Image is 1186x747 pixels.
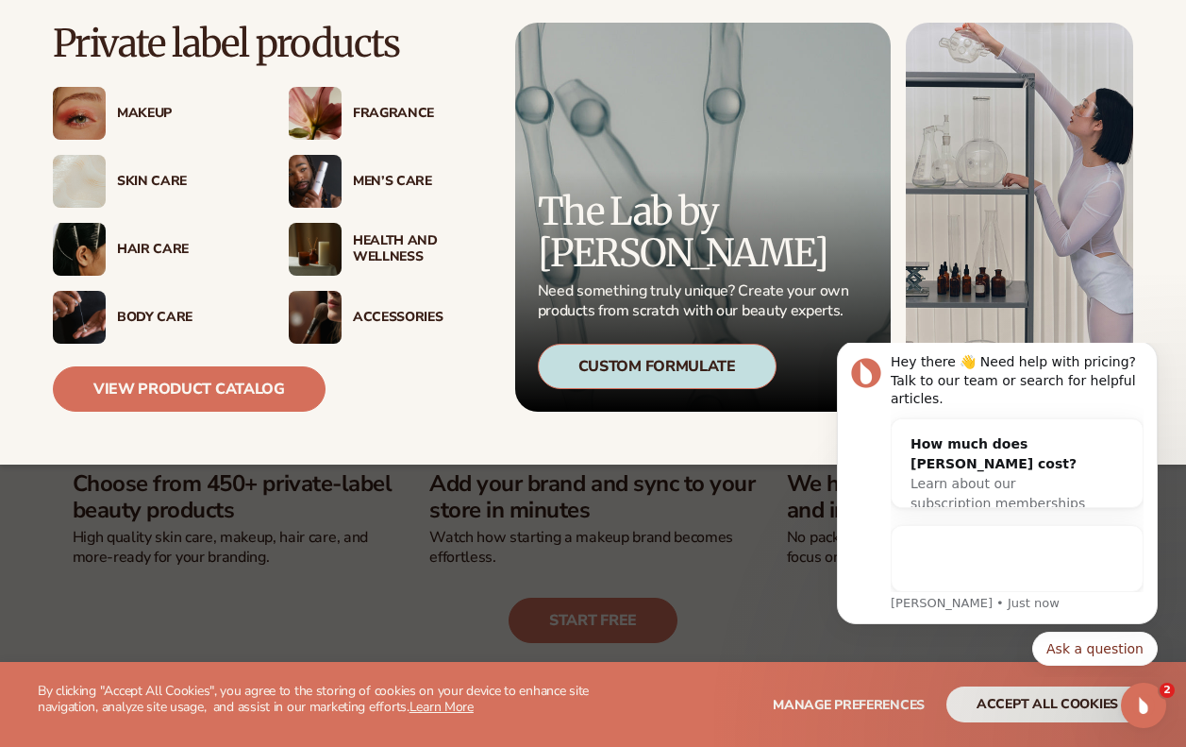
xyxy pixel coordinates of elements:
[538,191,855,274] p: The Lab by [PERSON_NAME]
[773,696,925,714] span: Manage preferences
[289,291,342,344] img: Female with makeup brush.
[353,174,487,190] div: Men’s Care
[946,687,1148,722] button: accept all cookies
[53,23,487,64] p: Private label products
[353,233,487,265] div: Health And Wellness
[773,687,925,722] button: Manage preferences
[53,223,106,276] img: Female hair pulled back with clips.
[538,281,855,321] p: Need something truly unique? Create your own products from scratch with our beauty experts.
[53,87,106,140] img: Female with glitter eye makeup.
[515,23,891,412] a: Microscopic product formula. The Lab by [PERSON_NAME] Need something truly unique? Create your ow...
[102,133,276,168] span: Learn about our subscription memberships
[102,92,277,131] div: How much does [PERSON_NAME] cost?
[289,223,342,276] img: Candles and incense on table.
[82,10,335,66] div: Hey there 👋 Need help with pricing? Talk to our team or search for helpful articles.
[353,310,487,326] div: Accessories
[42,15,73,45] img: Profile image for Lee
[53,291,251,344] a: Male hand applying moisturizer. Body Care
[409,698,474,716] a: Learn More
[906,23,1133,412] img: Female in lab with equipment.
[289,87,342,140] img: Pink blooming flower.
[353,106,487,122] div: Fragrance
[289,223,487,276] a: Candles and incense on table. Health And Wellness
[1121,683,1166,728] iframe: Intercom live chat
[82,252,335,269] p: Message from Lee, sent Just now
[83,76,296,186] div: How much does [PERSON_NAME] cost?Learn about our subscription memberships
[53,155,251,208] a: Cream moisturizer swatch. Skin Care
[117,310,251,326] div: Body Care
[1160,683,1175,698] span: 2
[82,10,335,249] div: Message content
[53,87,251,140] a: Female with glitter eye makeup. Makeup
[289,155,342,208] img: Male holding moisturizer bottle.
[289,155,487,208] a: Male holding moisturizer bottle. Men’s Care
[117,106,251,122] div: Makeup
[117,242,251,258] div: Hair Care
[117,174,251,190] div: Skin Care
[809,343,1186,677] iframe: Intercom notifications message
[53,155,106,208] img: Cream moisturizer swatch.
[224,289,349,323] button: Quick reply: Ask a question
[538,344,777,389] div: Custom Formulate
[28,289,349,323] div: Quick reply options
[38,684,593,716] p: By clicking "Accept All Cookies", you agree to the storing of cookies on your device to enhance s...
[53,223,251,276] a: Female hair pulled back with clips. Hair Care
[53,291,106,344] img: Male hand applying moisturizer.
[53,366,326,412] a: View Product Catalog
[289,87,487,140] a: Pink blooming flower. Fragrance
[289,291,487,344] a: Female with makeup brush. Accessories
